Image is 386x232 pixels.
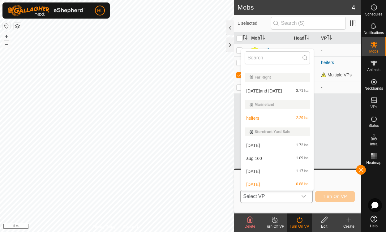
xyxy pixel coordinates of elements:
li: aug 13 [241,139,314,152]
td: - [319,81,361,93]
div: Turn On VP [287,224,312,229]
a: Help [362,213,386,230]
span: Help [370,224,378,228]
li: aug 21 [241,165,314,178]
span: Infra [370,142,377,146]
button: Map Layers [14,23,21,30]
span: 1 selected [238,20,271,27]
span: Turn On VP [323,194,347,199]
button: – [3,41,10,48]
td: - [319,44,361,56]
span: 1.72 ha [296,143,308,148]
a: Contact Us [123,224,141,230]
a: heifers [321,60,334,65]
span: Multiple VPs [321,72,352,77]
div: dropdown trigger [298,190,310,203]
span: Notifications [364,31,384,35]
span: Animals [367,68,380,72]
span: aug 160 [246,156,262,161]
span: [DATE]and [DATE] [246,89,282,93]
button: Turn On VP [315,191,355,202]
th: VP [319,32,361,44]
div: Create [337,224,361,229]
span: 1.09 ha [296,156,308,161]
span: 2.29 ha [296,116,308,120]
span: Heatmap [366,161,381,165]
button: Reset Map [3,22,10,30]
span: heifers [246,116,259,120]
span: [DATE] [246,182,260,187]
div: Storefront Yard Sale [250,130,305,134]
p-sorticon: Activate to sort [242,36,247,41]
button: + [3,32,10,40]
span: 4 [352,3,355,12]
div: Heifer [261,47,272,54]
span: Neckbands [364,87,383,90]
div: Far Right [250,75,305,79]
li: heifers [241,112,314,124]
span: VPs [370,105,377,109]
span: [DATE] [246,143,260,148]
span: HL [97,7,103,14]
div: Turn Off VP [262,224,287,229]
span: Delete [245,224,255,229]
div: Edit [312,224,337,229]
span: Mobs [369,49,378,53]
div: Marineland [250,103,305,106]
li: aug 160 [241,152,314,165]
span: Schedules [365,12,382,16]
h2: Mobs [238,4,352,11]
a: Privacy Policy [92,224,116,230]
span: 0.88 ha [296,182,308,187]
span: Status [368,124,379,127]
span: 1.17 ha [296,169,308,174]
li: aug 2100 [241,178,314,191]
img: Gallagher Logo [7,5,85,16]
p-sorticon: Activate to sort [327,36,332,41]
th: Head [291,32,319,44]
th: Mob [249,32,291,44]
span: 1 [294,48,296,53]
input: Search [245,51,310,64]
input: Search (S) [271,17,346,30]
li: feb 1and 26 [241,85,314,97]
ul: Option List [241,43,314,191]
p-sorticon: Activate to sort [304,36,309,41]
span: Select VP [241,190,297,203]
span: 3.71 ha [296,89,308,93]
p-sorticon: Activate to sort [260,36,265,41]
span: [DATE] [246,169,260,174]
